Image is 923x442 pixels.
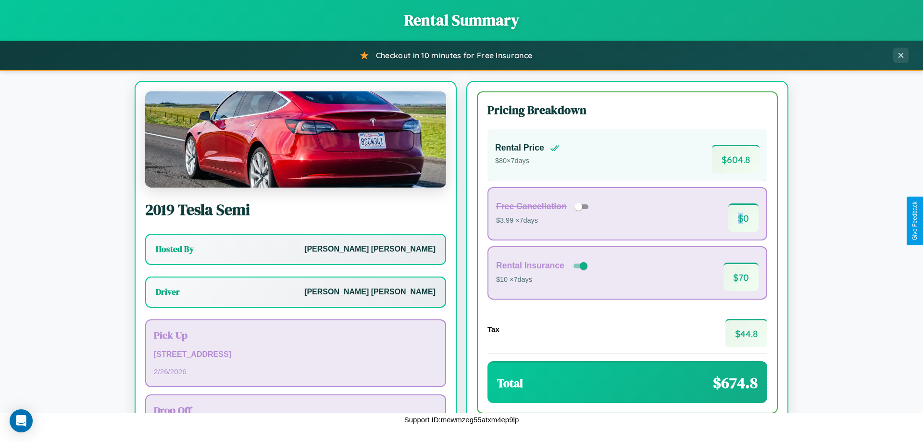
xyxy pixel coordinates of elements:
[725,319,767,347] span: $ 44.8
[154,328,437,342] h3: Pick Up
[712,145,760,173] span: $ 604.8
[404,413,519,426] p: Support ID: mewmzeg55atxm4ep9lp
[487,102,767,118] h3: Pricing Breakdown
[376,51,532,60] span: Checkout in 10 minutes for Free Insurance
[304,242,436,256] p: [PERSON_NAME] [PERSON_NAME]
[911,202,918,240] div: Give Feedback
[156,286,180,298] h3: Driver
[495,155,560,167] p: $ 80 × 7 days
[145,199,446,220] h2: 2019 Tesla Semi
[156,243,194,255] h3: Hosted By
[723,263,759,291] span: $ 70
[496,202,567,212] h4: Free Cancellation
[496,215,592,227] p: $3.99 × 7 days
[154,403,437,417] h3: Drop Off
[154,348,437,362] p: [STREET_ADDRESS]
[154,365,437,378] p: 2 / 26 / 2026
[496,261,564,271] h4: Rental Insurance
[304,285,436,299] p: [PERSON_NAME] [PERSON_NAME]
[728,203,759,232] span: $ 0
[10,10,913,31] h1: Rental Summary
[497,375,523,391] h3: Total
[487,325,499,333] h4: Tax
[145,91,446,188] img: Tesla Semi
[496,274,589,286] p: $10 × 7 days
[10,409,33,432] div: Open Intercom Messenger
[713,372,758,393] span: $ 674.8
[495,143,544,153] h4: Rental Price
